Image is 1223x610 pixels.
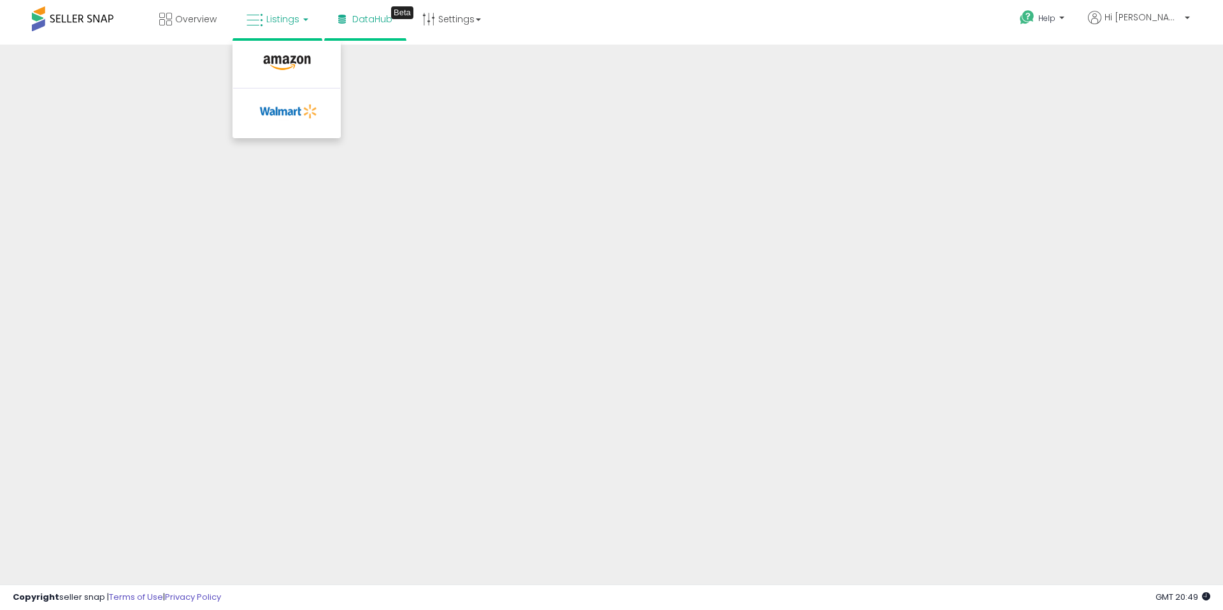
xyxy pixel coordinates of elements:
[13,591,59,603] strong: Copyright
[13,592,221,604] div: seller snap | |
[1155,591,1210,603] span: 2025-10-9 20:49 GMT
[1105,11,1181,24] span: Hi [PERSON_NAME]
[175,13,217,25] span: Overview
[109,591,163,603] a: Terms of Use
[1019,10,1035,25] i: Get Help
[352,13,392,25] span: DataHub
[391,6,413,19] div: Tooltip anchor
[1088,11,1190,39] a: Hi [PERSON_NAME]
[266,13,299,25] span: Listings
[165,591,221,603] a: Privacy Policy
[1038,13,1055,24] span: Help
